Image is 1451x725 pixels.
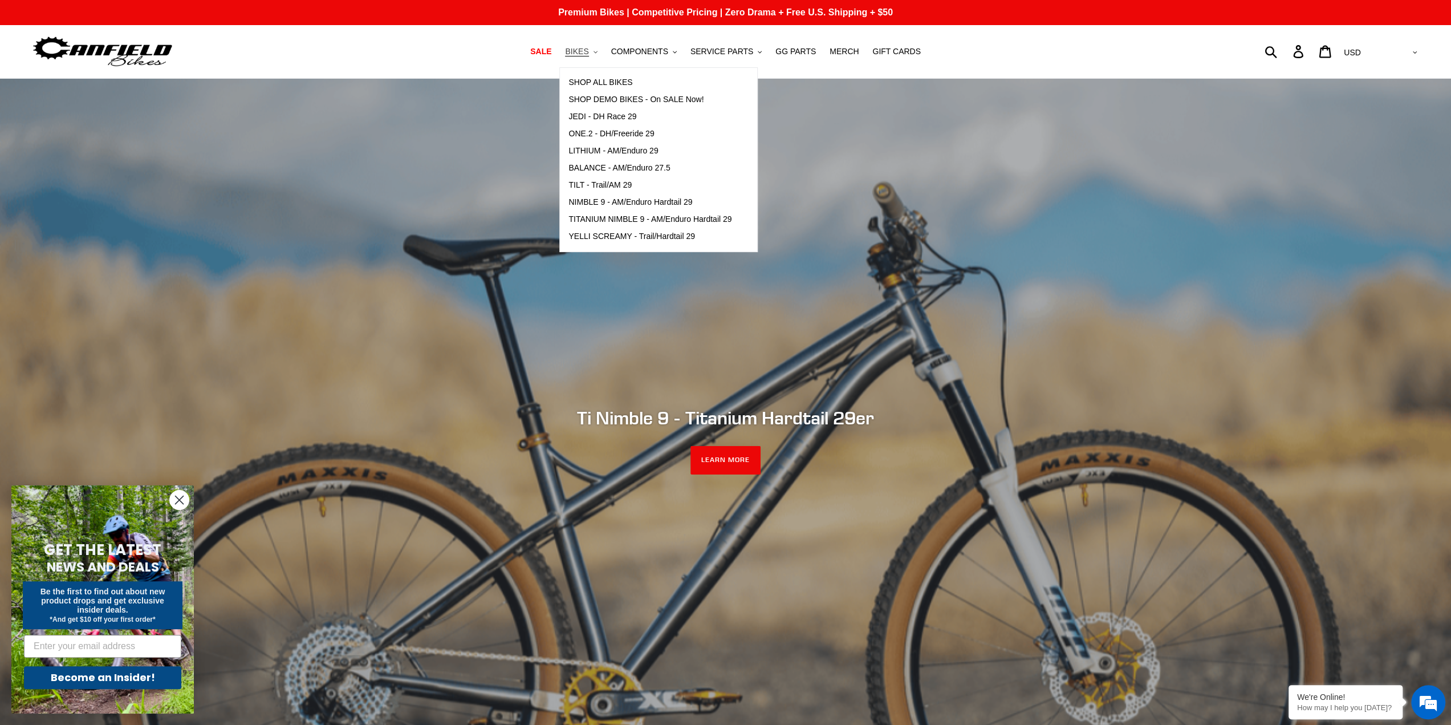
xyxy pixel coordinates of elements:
[560,74,740,91] a: SHOP ALL BIKES
[568,180,632,190] span: TILT - Trail/AM 29
[44,540,161,560] span: GET THE LATEST
[568,197,692,207] span: NIMBLE 9 - AM/Enduro Hardtail 29
[24,666,181,689] button: Become an Insider!
[1297,692,1394,702] div: We're Online!
[525,44,557,59] a: SALE
[47,558,159,576] span: NEWS AND DEALS
[565,47,588,56] span: BIKES
[775,47,816,56] span: GG PARTS
[690,446,761,475] a: LEARN MORE
[1271,39,1300,64] input: Search
[1297,703,1394,712] p: How may I help you today?
[40,587,165,614] span: Be the first to find out about new product drops and get exclusive insider deals.
[560,177,740,194] a: TILT - Trail/AM 29
[31,34,174,70] img: Canfield Bikes
[415,407,1037,429] h2: Ti Nimble 9 - Titanium Hardtail 29er
[560,125,740,143] a: ONE.2 - DH/Freeride 29
[830,47,859,56] span: MERCH
[611,47,668,56] span: COMPONENTS
[872,47,921,56] span: GIFT CARDS
[867,44,926,59] a: GIFT CARDS
[560,211,740,228] a: TITANIUM NIMBLE 9 - AM/Enduro Hardtail 29
[530,47,551,56] span: SALE
[568,146,658,156] span: LITHIUM - AM/Enduro 29
[690,47,753,56] span: SERVICE PARTS
[568,214,731,224] span: TITANIUM NIMBLE 9 - AM/Enduro Hardtail 29
[568,112,636,121] span: JEDI - DH Race 29
[560,228,740,245] a: YELLI SCREAMY - Trail/Hardtail 29
[605,44,682,59] button: COMPONENTS
[169,490,189,510] button: Close dialog
[560,194,740,211] a: NIMBLE 9 - AM/Enduro Hardtail 29
[560,160,740,177] a: BALANCE - AM/Enduro 27.5
[770,44,822,59] a: GG PARTS
[824,44,864,59] a: MERCH
[568,95,704,104] span: SHOP DEMO BIKES - On SALE Now!
[559,44,603,59] button: BIKES
[568,78,632,87] span: SHOP ALL BIKES
[568,163,670,173] span: BALANCE - AM/Enduro 27.5
[685,44,767,59] button: SERVICE PARTS
[560,91,740,108] a: SHOP DEMO BIKES - On SALE Now!
[568,129,654,139] span: ONE.2 - DH/Freeride 29
[560,108,740,125] a: JEDI - DH Race 29
[24,635,181,658] input: Enter your email address
[568,232,695,241] span: YELLI SCREAMY - Trail/Hardtail 29
[50,615,155,623] span: *And get $10 off your first order*
[560,143,740,160] a: LITHIUM - AM/Enduro 29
